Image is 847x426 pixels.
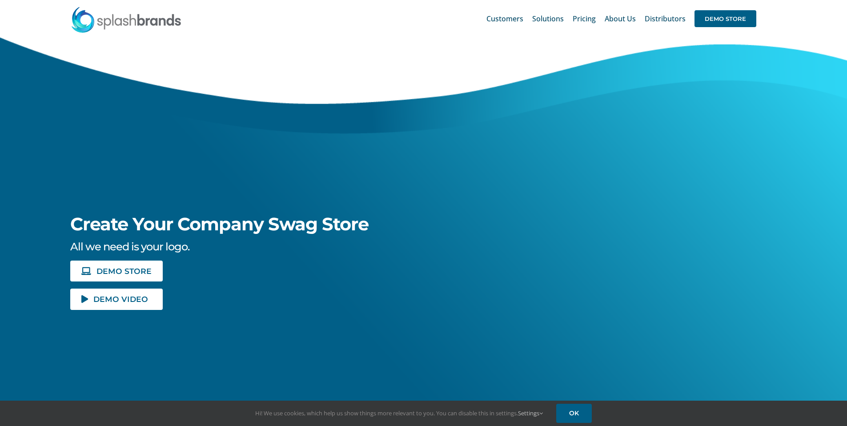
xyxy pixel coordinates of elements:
a: OK [556,404,592,423]
span: DEMO VIDEO [93,295,148,303]
span: DEMO STORE [96,267,152,275]
a: Distributors [645,4,686,33]
span: Solutions [532,15,564,22]
span: All we need is your logo. [70,240,189,253]
span: Customers [486,15,523,22]
a: Pricing [573,4,596,33]
a: Customers [486,4,523,33]
span: DEMO STORE [694,10,756,27]
span: Pricing [573,15,596,22]
span: Distributors [645,15,686,22]
a: Settings [518,409,543,417]
span: Hi! We use cookies, which help us show things more relevant to you. You can disable this in setti... [255,409,543,417]
nav: Main Menu [486,4,756,33]
a: DEMO STORE [70,261,163,281]
span: About Us [605,15,636,22]
img: SplashBrands.com Logo [71,6,182,33]
a: DEMO STORE [694,4,756,33]
span: Create Your Company Swag Store [70,213,369,235]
